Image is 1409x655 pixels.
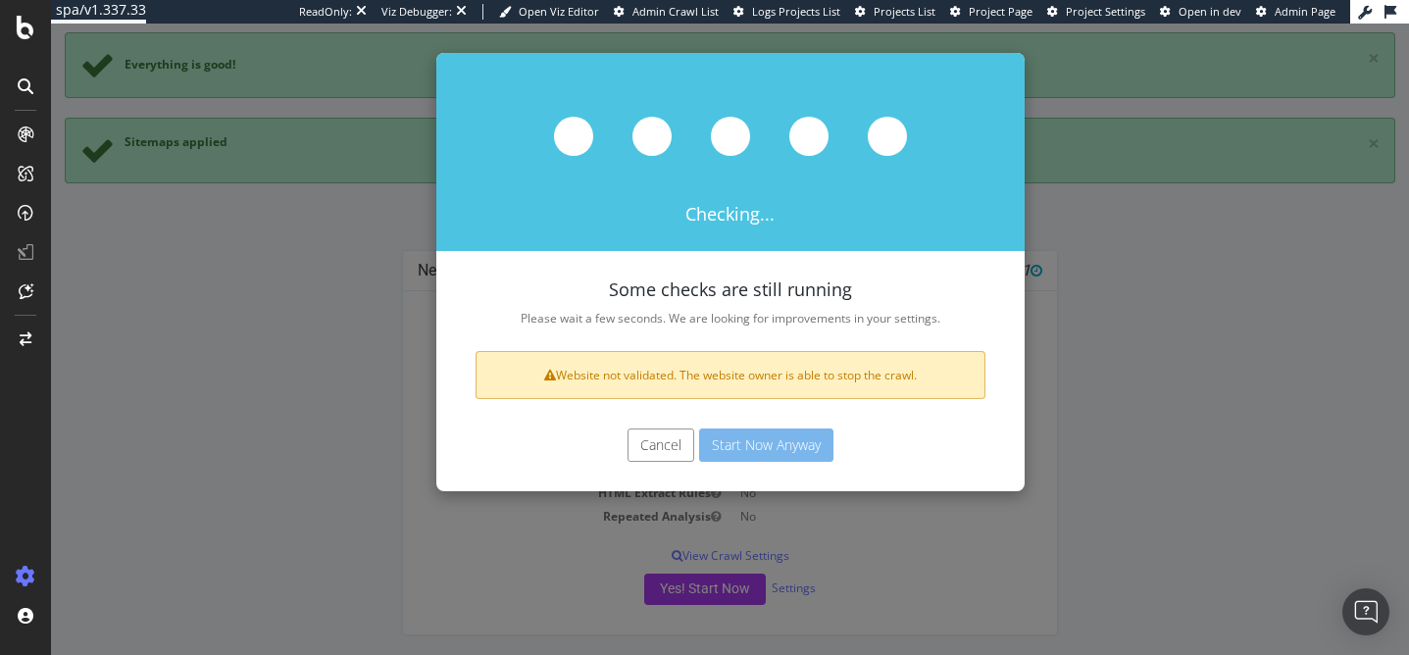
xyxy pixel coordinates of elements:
span: Project Settings [1066,4,1145,19]
span: Open in dev [1179,4,1241,19]
div: Website not validated. The website owner is able to stop the crawl. [425,327,934,376]
p: Please wait a few seconds. We are looking for improvements in your settings. [425,286,934,303]
a: Open in dev [1160,4,1241,20]
div: ReadOnly: [299,4,352,20]
span: Projects List [874,4,935,19]
span: Logs Projects List [752,4,840,19]
div: Open Intercom Messenger [1342,588,1389,635]
a: Project Page [950,4,1032,20]
a: Admin Crawl List [614,4,719,20]
a: Open Viz Editor [499,4,599,20]
a: Logs Projects List [733,4,840,20]
button: Cancel [577,405,643,438]
span: Admin Page [1275,4,1335,19]
span: Open Viz Editor [519,4,599,19]
span: Project Page [969,4,1032,19]
a: Projects List [855,4,935,20]
div: Checking... [385,29,974,227]
a: Admin Page [1256,4,1335,20]
span: Admin Crawl List [632,4,719,19]
h4: Some checks are still running [425,257,934,277]
div: Viz Debugger: [381,4,452,20]
a: Project Settings [1047,4,1145,20]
